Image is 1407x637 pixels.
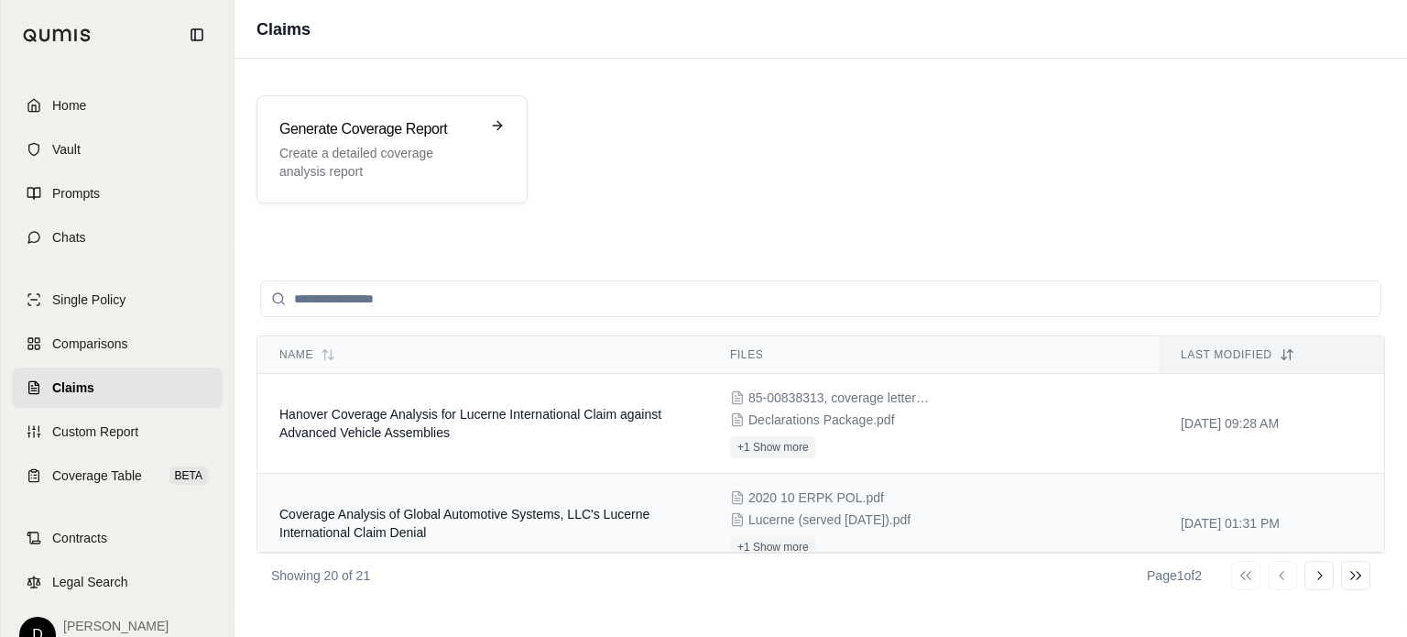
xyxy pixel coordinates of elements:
span: Vault [52,140,81,159]
a: Custom Report [12,412,223,452]
span: Prompts [52,184,100,203]
span: Comparisons [52,335,127,353]
span: [PERSON_NAME] [63,617,169,635]
div: Name [279,347,686,362]
a: Claims [12,368,223,408]
a: Home [12,85,223,126]
h1: Claims [256,16,311,42]
span: Chats [52,228,86,247]
span: Home [52,96,86,115]
a: Single Policy [12,280,223,320]
td: [DATE] 01:31 PM [1159,474,1384,574]
span: Contracts [52,529,107,547]
p: Showing 20 of 21 [271,566,370,585]
span: Hanover Coverage Analysis for Lucerne International Claim against Advanced Vehicle Assemblies [279,407,661,440]
h3: Generate Coverage Report [279,118,479,140]
span: Coverage Analysis of Global Automotive Systems, LLC's Lucerne International Claim Denial [279,507,649,540]
a: Prompts [12,173,223,214]
a: Coverage TableBETA [12,456,223,496]
a: Vault [12,129,223,170]
a: Contracts [12,518,223,558]
span: Claims [52,379,94,397]
a: Comparisons [12,324,223,364]
span: 2020 10 ERPK POL.pdf [748,489,884,507]
div: Last modified [1181,347,1362,362]
button: Collapse sidebar [182,20,212,49]
p: Create a detailed coverage analysis report [279,144,479,181]
span: Declarations Package.pdf [748,411,895,429]
span: Lucerne (served Aug 27 2025).pdf [748,511,911,529]
div: Page 1 of 2 [1147,566,1202,585]
th: Files [708,336,1159,374]
span: Custom Report [52,423,138,441]
a: Legal Search [12,562,223,602]
img: Qumis Logo [23,28,92,42]
button: +1 Show more [730,536,816,558]
td: [DATE] 09:28 AM [1159,374,1384,474]
span: BETA [169,467,208,485]
button: +1 Show more [730,436,816,458]
span: Legal Search [52,573,128,591]
a: Chats [12,217,223,258]
span: Coverage Table [52,467,142,485]
span: 85-00838313, coverage letter (AVA).pdf [748,389,932,407]
span: Single Policy [52,291,125,309]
